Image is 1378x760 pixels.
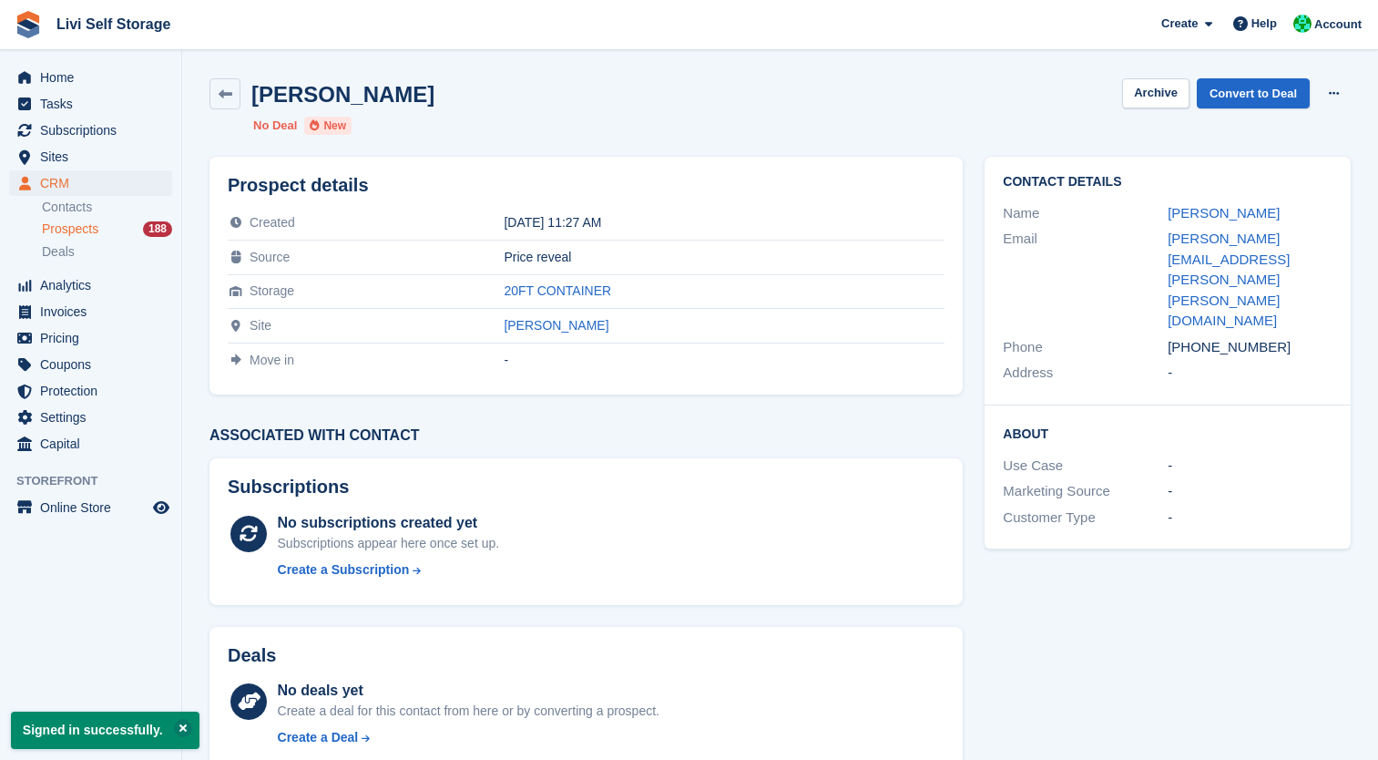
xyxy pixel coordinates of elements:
span: Pricing [40,325,149,351]
span: Source [250,250,290,264]
span: Storefront [16,472,181,490]
div: Name [1003,203,1168,224]
a: Preview store [150,497,172,519]
div: - [1168,456,1332,477]
a: Create a Deal [278,728,659,747]
span: Subscriptions [40,118,149,143]
a: menu [9,272,172,298]
div: Create a Deal [278,728,359,747]
a: menu [9,352,172,377]
h2: [PERSON_NAME] [251,82,434,107]
div: [DATE] 11:27 AM [504,215,944,230]
span: Tasks [40,91,149,117]
img: Joe Robertson [1293,15,1312,33]
h2: Deals [228,645,276,666]
div: Phone [1003,337,1168,358]
span: Deals [42,243,75,261]
div: Create a deal for this contact from here or by converting a prospect. [278,702,659,721]
button: Archive [1122,78,1189,108]
a: menu [9,378,172,404]
div: Marketing Source [1003,481,1168,502]
p: Signed in successfully. [11,712,199,749]
div: Customer Type [1003,508,1168,529]
a: [PERSON_NAME] [1168,205,1280,221]
h2: Prospect details [228,175,944,196]
div: [PHONE_NUMBER] [1168,337,1332,358]
div: - [1168,363,1332,384]
img: stora-icon-8386f47178a22dfd0bd8f6a31ec36ba5ce8667c1dd55bd0f319d3a0aa187defe.svg [15,11,42,38]
h2: Subscriptions [228,477,944,498]
a: 20FT CONTAINER [504,283,611,298]
div: - [504,353,944,367]
a: menu [9,431,172,457]
a: menu [9,91,172,117]
div: Create a Subscription [278,560,410,580]
div: Price reveal [504,250,944,264]
a: menu [9,325,172,351]
a: menu [9,170,172,196]
span: Online Store [40,495,149,520]
div: No deals yet [278,680,659,702]
div: Email [1003,229,1168,332]
span: Settings [40,405,149,430]
h2: Contact Details [1003,175,1332,190]
li: No Deal [253,117,297,135]
span: Home [40,65,149,90]
a: Prospects 188 [42,220,172,239]
a: menu [9,144,172,169]
span: Analytics [40,272,149,298]
div: - [1168,481,1332,502]
a: menu [9,299,172,324]
span: Coupons [40,352,149,377]
span: CRM [40,170,149,196]
a: Create a Subscription [278,560,500,580]
a: Convert to Deal [1197,78,1310,108]
h3: Associated with contact [209,427,963,444]
a: Livi Self Storage [49,9,178,39]
a: menu [9,65,172,90]
a: menu [9,495,172,520]
span: Move in [250,353,294,367]
div: Address [1003,363,1168,384]
a: Deals [42,242,172,262]
span: Site [250,318,271,333]
span: Invoices [40,299,149,324]
a: [PERSON_NAME][EMAIL_ADDRESS][PERSON_NAME][PERSON_NAME][DOMAIN_NAME] [1168,231,1290,328]
a: [PERSON_NAME] [504,318,608,333]
li: New [304,117,352,135]
span: Storage [250,283,294,298]
a: Contacts [42,199,172,216]
span: Create [1161,15,1198,33]
span: Capital [40,431,149,457]
span: Protection [40,378,149,404]
div: Subscriptions appear here once set up. [278,534,500,553]
div: Use Case [1003,456,1168,477]
a: menu [9,405,172,430]
div: No subscriptions created yet [278,512,500,534]
a: menu [9,118,172,143]
div: - [1168,508,1332,529]
h2: About [1003,424,1332,442]
span: Account [1314,15,1362,34]
span: Help [1251,15,1277,33]
span: Prospects [42,221,98,238]
span: Sites [40,144,149,169]
div: 188 [143,221,172,237]
span: Created [250,215,295,230]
